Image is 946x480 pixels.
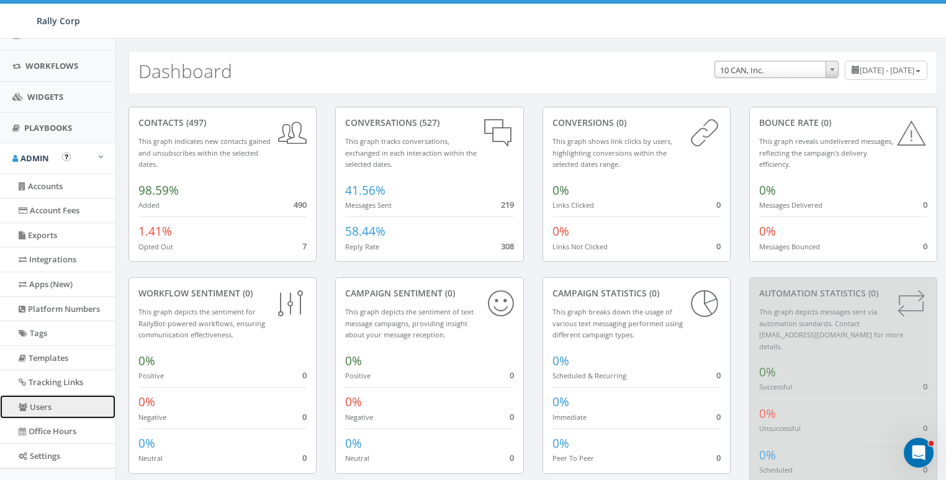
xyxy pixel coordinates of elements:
div: Bounce Rate [759,117,927,129]
small: This graph reveals undelivered messages, reflecting the campaign's delivery efficiency. [759,136,893,169]
small: Opted Out [138,242,173,251]
small: Scheduled & Recurring [552,371,626,380]
span: 0% [138,394,155,410]
span: 0 [923,241,927,252]
small: Peer To Peer [552,453,594,463]
div: conversations [345,117,513,129]
small: This graph depicts messages sent via automation standards. Contact [EMAIL_ADDRESS][DOMAIN_NAME] f... [759,307,903,351]
span: Widgets [27,91,63,102]
span: Admin [20,153,49,164]
small: This graph breaks down the usage of various text messaging performed using different campaign types. [552,307,683,339]
span: 41.56% [345,182,385,198]
small: Links Clicked [552,200,594,210]
small: This graph tracks conversations, exchanged in each interaction within the selected dates. [345,136,477,169]
span: 0% [552,394,569,410]
small: Negative [138,412,166,422]
span: 0% [759,447,776,463]
span: 58.44% [345,223,385,239]
span: (497) [184,117,206,128]
button: Open In-App Guide [62,153,71,161]
small: Links Not Clicked [552,242,608,251]
span: Rally Corp [37,15,80,27]
small: Messages Bounced [759,242,820,251]
small: Successful [759,382,792,391]
span: 0% [552,435,569,451]
span: (0) [647,287,659,299]
div: Campaign Sentiment [345,287,513,300]
div: contacts [138,117,307,129]
span: 0 [923,422,927,433]
span: 0% [552,223,569,239]
span: (0) [819,117,831,128]
span: 0% [759,406,776,422]
span: Playbooks [24,122,72,133]
span: 0 [302,411,307,422]
span: 7 [302,241,307,252]
small: Messages Delivered [759,200,822,210]
span: 0% [345,394,362,410]
span: 0 [510,411,514,422]
small: Messages Sent [345,200,392,210]
span: (0) [240,287,253,299]
small: Negative [345,412,373,422]
span: 490 [294,199,307,210]
span: 308 [501,241,514,252]
span: 0 [302,370,307,381]
iframe: Intercom live chat [904,438,934,468]
div: Campaign Statistics [552,287,721,300]
span: [DATE] - [DATE] [860,64,914,76]
span: Workflows [25,60,78,71]
small: This graph shows link clicks by users, highlighting conversions within the selected dates range. [552,136,672,169]
span: 0 [923,464,927,475]
span: (0) [866,287,878,299]
span: 0% [345,435,362,451]
span: (527) [417,117,439,128]
small: This graph depicts the sentiment for RallyBot-powered workflows, ensuring communication effective... [138,307,265,339]
small: Positive [138,371,164,380]
small: Neutral [138,453,163,463]
small: This graph indicates new contacts gained and unsubscribes within the selected dates. [138,136,271,169]
span: 0% [759,223,776,239]
span: 0% [759,364,776,380]
span: 219 [501,199,514,210]
span: 0 [716,370,721,381]
span: 98.59% [138,182,179,198]
div: conversions [552,117,721,129]
span: 0% [138,353,155,369]
small: This graph depicts the sentiment of text message campaigns, providing insight about your message ... [345,307,474,339]
span: (0) [443,287,455,299]
span: 0% [552,353,569,369]
span: 0 [510,370,514,381]
small: Positive [345,371,371,380]
span: 0 [510,452,514,463]
span: 0% [759,182,776,198]
div: Workflow Sentiment [138,287,307,300]
span: 0% [345,353,362,369]
span: 1.41% [138,223,172,239]
small: Neutral [345,453,369,463]
small: Immediate [552,412,587,422]
small: Unsuccessful [759,424,801,433]
span: Campaigns [25,30,73,41]
span: 0 [716,452,721,463]
span: (0) [614,117,626,128]
span: 0 [716,199,721,210]
span: 0 [716,241,721,252]
span: 10 CAN, Inc. [714,61,839,78]
span: 0 [923,381,927,392]
div: Automation Statistics [759,287,927,300]
small: Added [138,200,160,210]
span: 0% [138,435,155,451]
span: 0% [552,182,569,198]
small: Scheduled [759,465,793,474]
h2: Dashboard [138,61,232,81]
span: 10 CAN, Inc. [715,61,838,79]
span: 0 [716,411,721,422]
span: 0 [302,452,307,463]
span: 0 [923,199,927,210]
small: Reply Rate [345,242,379,251]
